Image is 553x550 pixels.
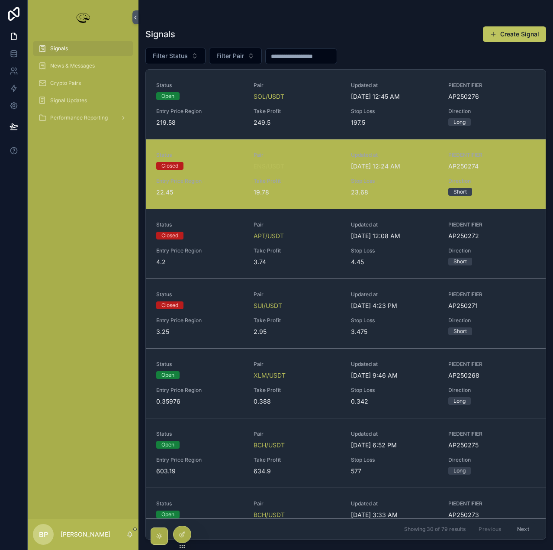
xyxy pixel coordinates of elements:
div: Long [453,397,466,405]
span: Updated at [351,430,438,437]
span: Signals [50,45,68,52]
a: SUI/USDT [254,301,282,310]
span: 0.342 [351,397,438,406]
span: AP250268 [448,371,535,380]
div: Open [161,441,174,449]
span: Crypto Pairs [50,80,81,87]
span: PIEDENTIFIER [448,430,535,437]
a: Signal Updates [33,93,133,108]
span: [DATE] 3:33 AM [351,511,438,519]
span: 219.58 [156,118,243,127]
span: 4.45 [351,258,438,266]
a: BCH/USDT [254,441,285,450]
button: Select Button [145,48,206,64]
span: Direction [448,108,535,115]
span: AP250275 [448,441,535,450]
div: Closed [161,232,178,239]
a: BCH/USDT [254,511,285,519]
span: Signal Updates [50,97,87,104]
p: [PERSON_NAME] [61,530,110,539]
span: Updated at [351,291,438,298]
a: StatusClosedPairENS/USDTUpdated at[DATE] 12:24 AMPIEDENTIFIERAP250274Entry Price Region22.45Take ... [146,139,546,209]
span: Entry Price Region [156,108,243,115]
span: Updated at [351,152,438,159]
img: App logo [74,10,92,24]
span: Stop Loss [351,178,438,184]
span: [DATE] 4:23 PM [351,301,438,310]
a: Performance Reporting [33,110,133,126]
span: Pair [254,291,341,298]
span: Pair [254,152,341,159]
div: Long [453,467,466,475]
span: Entry Price Region [156,178,243,184]
span: Showing 30 of 79 results [404,526,466,533]
a: Create Signal [483,26,546,42]
span: APT/USDT [254,232,284,240]
a: StatusClosedPairSUI/USDTUpdated at[DATE] 4:23 PMPIEDENTIFIERAP250271Entry Price Region3.25Take Pr... [146,278,546,348]
span: Pair [254,361,341,368]
span: Stop Loss [351,247,438,254]
a: StatusClosedPairAPT/USDTUpdated at[DATE] 12:08 AMPIEDENTIFIERAP250272Entry Price Region4.2Take Pr... [146,209,546,278]
span: Updated at [351,221,438,228]
span: Entry Price Region [156,317,243,324]
span: PIEDENTIFIER [448,82,535,89]
span: [DATE] 6:52 PM [351,441,438,450]
span: PIEDENTIFIER [448,361,535,368]
span: Take Profit [254,387,341,394]
div: Closed [161,162,178,170]
span: 3.74 [254,258,341,266]
span: Updated at [351,361,438,368]
button: Next [511,522,535,536]
span: 19.78 [254,188,341,197]
span: Stop Loss [351,456,438,463]
span: AP250272 [448,232,535,240]
span: PIEDENTIFIER [448,500,535,507]
span: Stop Loss [351,387,438,394]
span: Status [156,82,243,89]
a: StatusOpenPairXLM/USDTUpdated at[DATE] 9:46 AMPIEDENTIFIERAP250268Entry Price Region0.35976Take P... [146,348,546,418]
span: Stop Loss [351,317,438,324]
a: StatusOpenPairBCH/USDTUpdated at[DATE] 6:52 PMPIEDENTIFIERAP250275Entry Price Region603.19Take Pr... [146,418,546,488]
a: XLM/USDT [254,371,286,380]
span: Pair [254,221,341,228]
span: Filter Pair [216,52,244,60]
span: 0.35976 [156,397,243,406]
span: Entry Price Region [156,247,243,254]
span: Performance Reporting [50,114,108,121]
span: AP250276 [448,92,535,101]
a: Signals [33,41,133,56]
span: [DATE] 12:45 AM [351,92,438,101]
span: [DATE] 12:24 AM [351,162,438,171]
span: AP250274 [448,162,535,171]
div: Open [161,92,174,100]
span: 3.25 [156,327,243,336]
span: 634.9 [254,467,341,476]
span: 4.2 [156,258,243,266]
a: News & Messages [33,58,133,74]
a: Crypto Pairs [33,75,133,91]
button: Select Button [209,48,262,64]
a: SOL/USDT [254,92,284,101]
span: Pair [254,82,341,89]
div: Open [161,511,174,518]
div: Short [453,258,467,265]
span: AP250271 [448,301,535,310]
h1: Signals [145,28,175,40]
span: Pair [254,430,341,437]
span: Direction [448,247,535,254]
span: Direction [448,317,535,324]
span: 22.45 [156,188,243,197]
span: Take Profit [254,247,341,254]
span: Direction [448,178,535,184]
span: Updated at [351,500,438,507]
span: 0.388 [254,397,341,406]
span: Status [156,221,243,228]
div: scrollable content [28,35,138,137]
span: [DATE] 12:08 AM [351,232,438,240]
span: Direction [448,387,535,394]
span: ENS/USDT [254,162,284,171]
